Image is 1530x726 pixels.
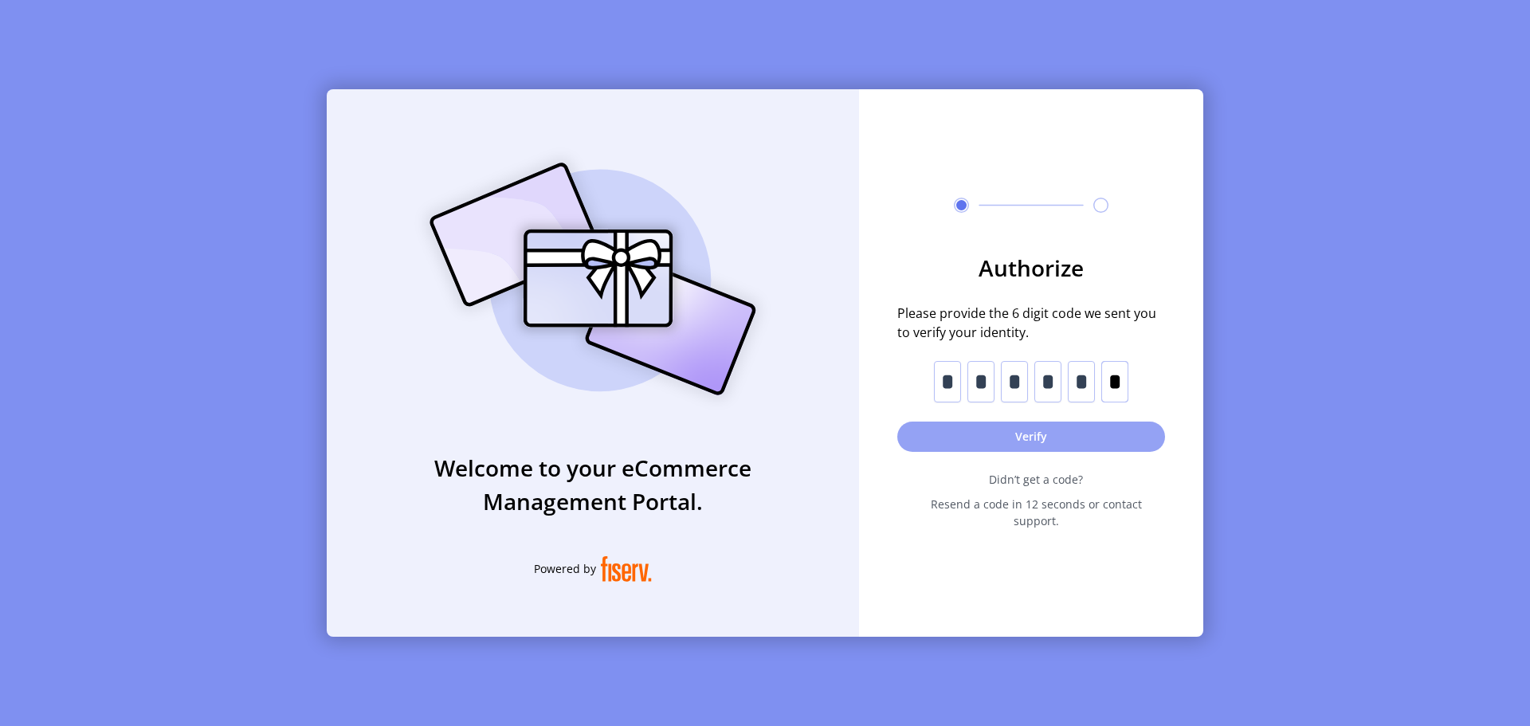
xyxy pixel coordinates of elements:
[907,496,1165,529] span: Resend a code in 12 seconds or contact support.
[907,471,1165,488] span: Didn’t get a code?
[897,422,1165,452] button: Verify
[897,251,1165,285] h3: Authorize
[406,145,780,413] img: card_Illustration.svg
[327,451,859,518] h3: Welcome to your eCommerce Management Portal.
[897,304,1165,342] span: Please provide the 6 digit code we sent you to verify your identity.
[534,560,596,577] span: Powered by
